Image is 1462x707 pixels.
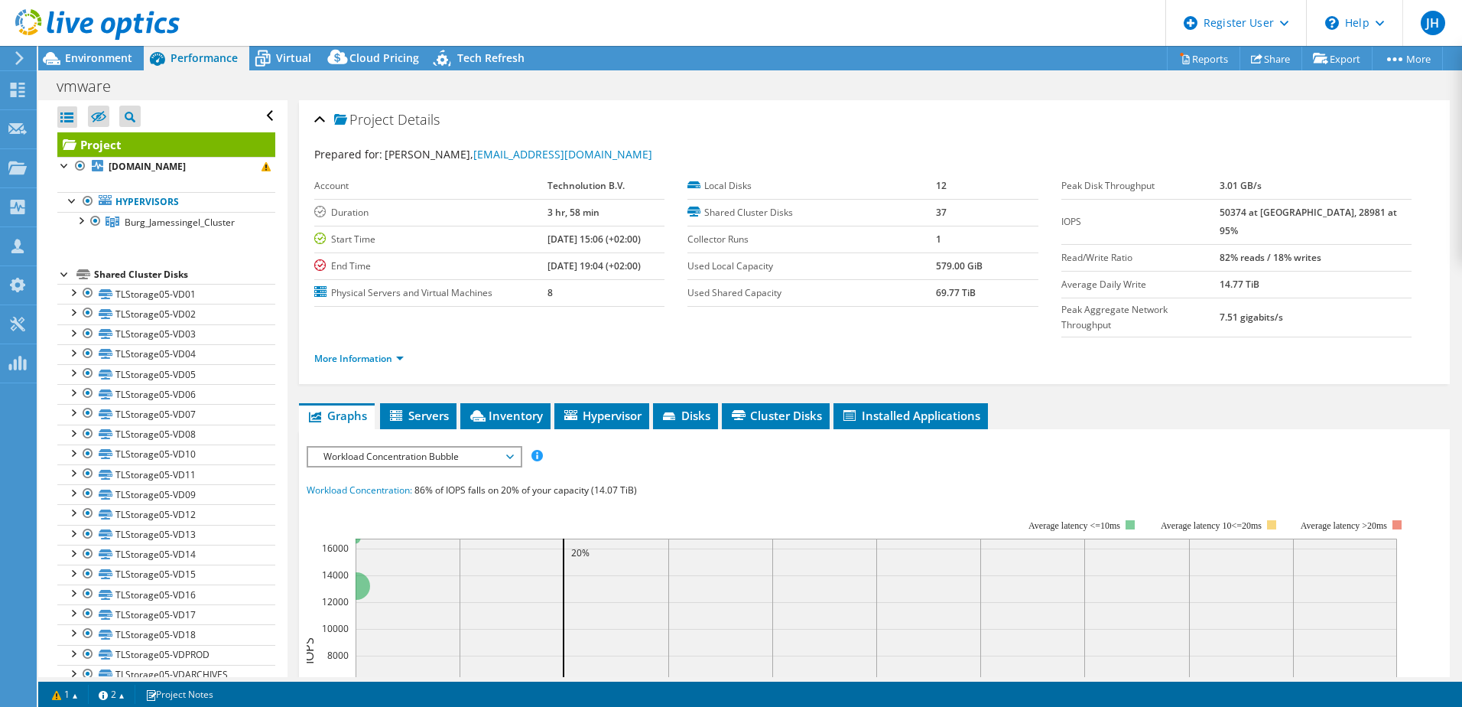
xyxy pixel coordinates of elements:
[936,206,947,219] b: 37
[301,637,317,664] text: IOPS
[57,464,275,484] a: TLStorage05-VD11
[547,206,599,219] b: 3 hr, 58 min
[1061,277,1220,292] label: Average Daily Write
[1239,47,1302,70] a: Share
[936,179,947,192] b: 12
[661,408,710,423] span: Disks
[314,352,404,365] a: More Information
[1161,520,1262,531] tspan: Average latency 10<=20ms
[414,484,637,497] span: 86% of IOPS falls on 20% of your capacity (14.07 TiB)
[57,504,275,524] a: TLStorage05-VD12
[1167,47,1240,70] a: Reports
[57,545,275,565] a: TLStorage05-VD14
[327,676,349,689] text: 6000
[314,205,547,220] label: Duration
[729,408,822,423] span: Cluster Disks
[88,685,135,704] a: 2
[314,178,547,194] label: Account
[57,484,275,504] a: TLStorage05-VD09
[57,645,275,665] a: TLStorage05-VDPROD
[57,304,275,324] a: TLStorage05-VD02
[687,259,936,274] label: Used Local Capacity
[1061,250,1220,266] label: Read/Write Ratio
[468,408,543,423] span: Inventory
[457,50,525,65] span: Tech Refresh
[687,205,936,220] label: Shared Cluster Disks
[109,160,186,173] b: [DOMAIN_NAME]
[135,685,224,704] a: Project Notes
[1301,47,1373,70] a: Export
[57,324,275,344] a: TLStorage05-VD03
[57,665,275,685] a: TLStorage05-VDARCHIVES
[57,404,275,424] a: TLStorage05-VD07
[1061,178,1220,194] label: Peak Disk Throughput
[1372,47,1443,70] a: More
[1325,16,1339,30] svg: \n
[57,132,275,157] a: Project
[936,233,941,246] b: 1
[57,585,275,604] a: TLStorage05-VD16
[398,110,440,129] span: Details
[314,232,547,247] label: Start Time
[1220,206,1397,237] b: 50374 at [GEOGRAPHIC_DATA], 28981 at 95%
[57,565,275,585] a: TLStorage05-VD15
[57,624,275,644] a: TLStorage05-VD18
[562,408,642,423] span: Hypervisor
[936,286,976,299] b: 69.77 TiB
[57,364,275,384] a: TLStorage05-VD05
[547,179,625,192] b: Technolution B.V.
[65,50,132,65] span: Environment
[1220,278,1259,291] b: 14.77 TiB
[316,448,512,466] span: Workload Concentration Bubble
[57,212,275,232] a: Burg_Jamessingel_Cluster
[385,147,652,161] span: [PERSON_NAME],
[57,284,275,304] a: TLStorage05-VD01
[307,408,367,423] span: Graphs
[687,285,936,301] label: Used Shared Capacity
[1028,520,1120,531] tspan: Average latency <=10ms
[327,649,349,662] text: 8000
[687,232,936,247] label: Collector Runs
[936,259,983,272] b: 579.00 GiB
[547,286,553,299] b: 8
[57,525,275,545] a: TLStorage05-VD13
[314,259,547,274] label: End Time
[334,112,394,128] span: Project
[57,157,275,177] a: [DOMAIN_NAME]
[1220,311,1283,324] b: 7.51 gigabits/s
[57,384,275,404] a: TLStorage05-VD06
[57,425,275,445] a: TLStorage05-VD08
[349,50,419,65] span: Cloud Pricing
[841,408,980,423] span: Installed Applications
[322,595,349,608] text: 12000
[322,542,349,555] text: 16000
[314,147,382,161] label: Prepared for:
[1061,214,1220,230] label: IOPS
[41,685,89,704] a: 1
[547,233,641,246] b: [DATE] 15:06 (+02:00)
[57,192,275,212] a: Hypervisors
[125,216,235,229] span: Burg_Jamessingel_Cluster
[57,344,275,364] a: TLStorage05-VD04
[687,178,936,194] label: Local Disks
[307,484,412,497] span: Workload Concentration:
[388,408,449,423] span: Servers
[171,50,238,65] span: Performance
[57,604,275,624] a: TLStorage05-VD17
[276,50,311,65] span: Virtual
[1061,302,1220,333] label: Peak Aggregate Network Throughput
[1421,11,1445,35] span: JH
[94,266,275,284] div: Shared Cluster Disks
[322,569,349,582] text: 14000
[314,285,547,301] label: Physical Servers and Virtual Machines
[473,147,652,161] a: [EMAIL_ADDRESS][DOMAIN_NAME]
[547,259,641,272] b: [DATE] 19:04 (+02:00)
[322,622,349,635] text: 10000
[50,78,135,95] h1: vmware
[1220,251,1321,264] b: 82% reads / 18% writes
[57,445,275,464] a: TLStorage05-VD10
[571,546,590,559] text: 20%
[1301,520,1387,531] text: Average latency >20ms
[1220,179,1262,192] b: 3.01 GB/s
